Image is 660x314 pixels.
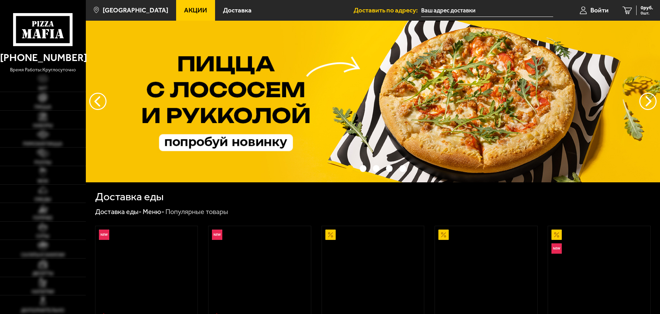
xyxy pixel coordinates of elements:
[103,7,168,13] span: [GEOGRAPHIC_DATA]
[641,6,653,10] span: 0 руб.
[95,191,164,202] h1: Доставка еды
[184,7,207,13] span: Акции
[165,207,228,216] div: Популярные товары
[143,207,164,216] a: Меню-
[639,93,657,110] button: предыдущий
[438,230,449,240] img: Акционный
[360,165,366,172] button: точки переключения
[21,253,65,257] span: Салаты и закуски
[223,7,252,13] span: Доставка
[33,123,53,128] span: Наборы
[34,105,51,110] span: Пицца
[34,160,51,165] span: Роллы
[373,165,379,172] button: точки переключения
[99,230,109,240] img: Новинка
[551,243,562,254] img: Новинка
[325,230,336,240] img: Акционный
[551,230,562,240] img: Акционный
[212,230,222,240] img: Новинка
[89,93,106,110] button: следующий
[33,216,53,221] span: Горячее
[421,4,553,17] input: Ваш адрес доставки
[590,7,609,13] span: Войти
[36,234,49,239] span: Супы
[38,86,47,91] span: Хит
[354,7,421,13] span: Доставить по адресу:
[95,207,142,216] a: Доставка еды-
[21,308,64,313] span: Дополнительно
[399,165,406,172] button: точки переключения
[346,165,353,172] button: точки переключения
[38,179,48,184] span: WOK
[641,11,653,15] span: 0 шт.
[23,142,62,146] span: Римская пицца
[32,271,53,276] span: Десерты
[32,290,54,294] span: Напитки
[386,165,393,172] button: точки переключения
[34,197,51,202] span: Обеды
